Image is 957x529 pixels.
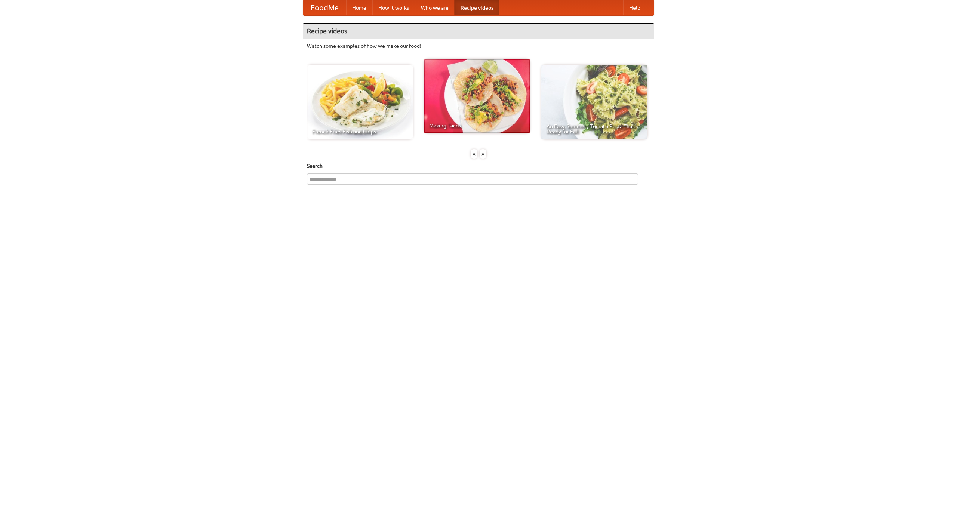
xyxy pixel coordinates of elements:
[312,129,408,134] span: French Fries Fish and Chips
[415,0,455,15] a: Who we are
[424,59,530,133] a: Making Tacos
[480,149,486,159] div: »
[541,65,647,139] a: An Easy, Summery Tomato Pasta That's Ready for Fall
[307,162,650,170] h5: Search
[346,0,372,15] a: Home
[471,149,477,159] div: «
[307,65,413,139] a: French Fries Fish and Chips
[372,0,415,15] a: How it works
[429,123,525,128] span: Making Tacos
[303,0,346,15] a: FoodMe
[547,124,642,134] span: An Easy, Summery Tomato Pasta That's Ready for Fall
[307,42,650,50] p: Watch some examples of how we make our food!
[455,0,499,15] a: Recipe videos
[623,0,646,15] a: Help
[303,24,654,39] h4: Recipe videos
